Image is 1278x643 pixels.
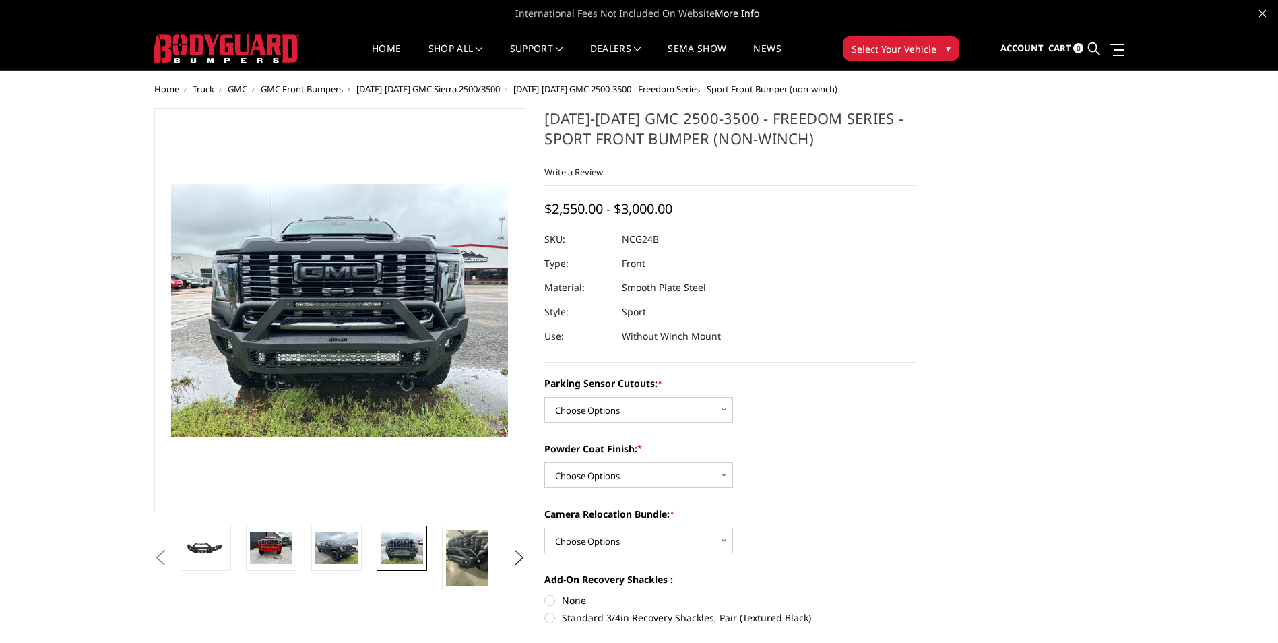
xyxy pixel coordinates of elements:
a: GMC [228,83,247,95]
span: ▾ [946,41,951,55]
button: Select Your Vehicle [843,36,959,61]
label: Powder Coat Finish: [544,441,916,456]
dt: Type: [544,251,612,276]
dt: Use: [544,324,612,348]
dd: Smooth Plate Steel [622,276,706,300]
span: Cart [1048,42,1071,54]
a: Home [154,83,179,95]
a: Dealers [590,44,641,70]
a: shop all [428,44,483,70]
dd: Without Winch Mount [622,324,721,348]
dt: Style: [544,300,612,324]
a: Cart 0 [1048,30,1083,67]
a: Home [372,44,401,70]
dd: Front [622,251,645,276]
img: 2024-2025 GMC 2500-3500 - Freedom Series - Sport Front Bumper (non-winch) [250,532,292,564]
a: GMC Front Bumpers [261,83,343,95]
a: More Info [715,7,759,20]
span: $2,550.00 - $3,000.00 [544,200,672,218]
label: Camera Relocation Bundle: [544,507,916,521]
a: News [753,44,781,70]
iframe: Chat Widget [1211,578,1278,643]
dt: SKU: [544,227,612,251]
h1: [DATE]-[DATE] GMC 2500-3500 - Freedom Series - Sport Front Bumper (non-winch) [544,108,916,158]
label: Standard 3/4in Recovery Shackles, Pair (Textured Black) [544,611,916,625]
label: Parking Sensor Cutouts: [544,376,916,390]
button: Previous [151,548,171,568]
a: 2024-2025 GMC 2500-3500 - Freedom Series - Sport Front Bumper (non-winch) [154,108,526,512]
span: Account [1000,42,1044,54]
label: Add-On Recovery Shackles : [544,572,916,586]
dd: NCG24B [622,227,659,251]
label: None [544,593,916,607]
dd: Sport [622,300,646,324]
img: 2024-2025 GMC 2500-3500 - Freedom Series - Sport Front Bumper (non-winch) [381,532,423,564]
img: 2024-2025 GMC 2500-3500 - Freedom Series - Sport Front Bumper (non-winch) [185,539,227,558]
a: Truck [193,83,214,95]
a: Support [510,44,563,70]
button: Next [509,548,529,568]
a: Account [1000,30,1044,67]
a: [DATE]-[DATE] GMC Sierra 2500/3500 [356,83,500,95]
img: 2024-2025 GMC 2500-3500 - Freedom Series - Sport Front Bumper (non-winch) [315,532,358,564]
a: SEMA Show [668,44,726,70]
span: Select Your Vehicle [852,42,936,56]
img: BODYGUARD BUMPERS [154,34,299,63]
img: 2024-2025 GMC 2500-3500 - Freedom Series - Sport Front Bumper (non-winch) [446,530,488,586]
span: [DATE]-[DATE] GMC 2500-3500 - Freedom Series - Sport Front Bumper (non-winch) [513,83,837,95]
dt: Material: [544,276,612,300]
span: 0 [1073,43,1083,53]
a: Write a Review [544,166,603,178]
